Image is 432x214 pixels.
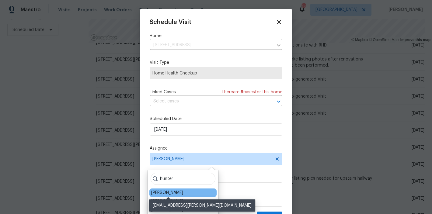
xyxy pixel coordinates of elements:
[151,190,183,196] div: [PERSON_NAME]
[150,89,176,95] span: Linked Cases
[150,97,265,106] input: Select cases
[152,70,280,76] span: Home Health Checkup
[221,89,282,95] span: There are case s for this home
[150,19,191,25] span: Schedule Visit
[150,145,282,151] label: Assignee
[150,40,273,50] input: Enter in an address
[150,60,282,66] label: Visit Type
[150,116,282,122] label: Scheduled Date
[150,33,282,39] label: Home
[151,198,183,204] div: [PERSON_NAME]
[274,97,283,106] button: Open
[150,123,282,136] input: M/D/YYYY
[241,90,243,94] span: 9
[152,157,272,161] span: [PERSON_NAME]
[276,19,282,26] span: Close
[149,199,255,212] div: [EMAIL_ADDRESS][PERSON_NAME][DOMAIN_NAME]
